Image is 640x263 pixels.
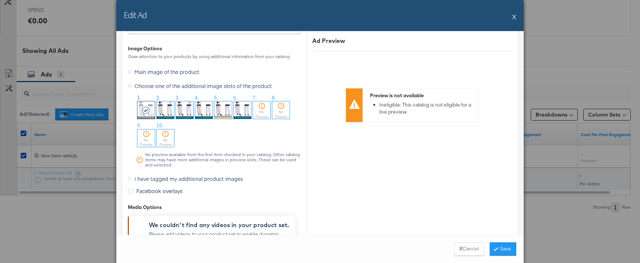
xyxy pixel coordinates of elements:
strong: X [459,245,463,252]
div: No Preview [272,109,290,119]
div: No preview available from the first item checked in your catalog. Other catalog items may have mo... [145,152,301,168]
span: 8. [272,94,276,101]
img: 3QCqXwQuc2Fu40eNXN7SSQ.jpg [195,101,213,119]
img: Wg5RnO8DrFeBkZTrDA94xQ.jpg [176,101,193,119]
span: 6. [233,94,237,101]
button: XCancel [454,242,484,256]
span: 2. [156,94,160,101]
span: 3. [176,94,180,101]
button: Save [490,242,516,256]
span: Facebook overlays [136,187,183,195]
div: Preview is not available [370,92,475,99]
img: zqDEUUKyRQPnVBIwGc1A-A.jpg [157,101,174,119]
span: 10. [156,122,163,129]
img: 3QCqXwQuc2Fu40eNXN7SSQ.jpg [234,101,251,119]
div: No Preview [157,138,174,147]
span: Choose one of the additional image slots of the product [134,82,272,90]
div: Draw attention to your products by using additional information from your catalog. [128,54,301,59]
div: Media Options [128,204,301,211]
div: Ad Preview [312,37,512,45]
span: 4. [195,94,199,101]
span: 1. [137,94,141,101]
div: No Preview [137,138,155,147]
div: No Preview [253,109,270,119]
img: CAIYrZKAcZyvR9bfEW5p9g.jpg [214,101,232,119]
span: I have tagged my additional product images [134,175,243,182]
div: We couldn't find any videos in your product set. [149,220,292,229]
li: Ineligible: This catalog is not eligible for a live preview. [379,101,475,115]
span: 9. [137,122,141,129]
span: 5. [214,94,218,101]
span: 7. [253,94,257,101]
span: Main image of the product [134,68,199,75]
div: Please add videos to your product set to enable dynamic media. [149,231,292,261]
h2: Edit Ad [124,9,147,20]
button: X [512,9,516,24]
div: Image Options [128,45,162,52]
